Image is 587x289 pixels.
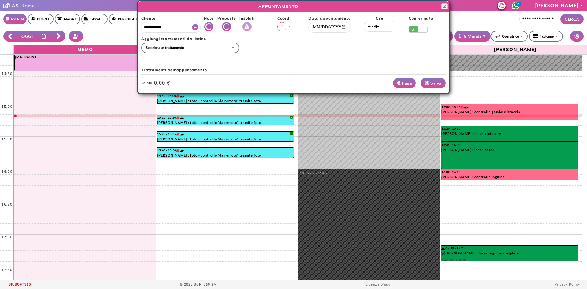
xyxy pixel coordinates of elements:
button: Crea nuovo contatto rapido [192,24,198,30]
div: [PERSON_NAME] : laser gluteo -w [441,131,578,138]
span: Data appuntamento [308,16,351,21]
span: Insoluti [239,16,255,21]
div: [PERSON_NAME] : controllo inguine [441,175,578,180]
span: SI [409,26,418,32]
button: Vedi Note [204,22,213,31]
input: Cerca cliente... [519,14,559,24]
div: 15:10 - 15:20 [157,115,293,120]
a: Cassa [81,14,108,24]
div: 15:00 [0,104,14,109]
span: Cliente [141,16,201,21]
div: [MA] PAUSA [15,55,151,60]
span: Note [204,16,214,21]
i: Il cliente ha degli insoluti [176,132,179,135]
span: Totale [141,80,152,86]
button: Close [441,3,448,9]
div: 17:00 [0,235,14,240]
div: 14:50 - 15:00 [157,94,293,98]
div: 15:30 [0,137,14,142]
i: Clicca per andare alla pagina di firma [3,3,9,8]
a: Agenda [3,14,27,24]
span: non ha i turni [441,256,578,262]
span: APPUNTAMENTO [142,3,414,10]
i: Il cliente ha degli insoluti [460,105,464,108]
span: Trattamenti dell'appuntamento [141,67,446,73]
div: 15:00 - 15:15 [441,105,578,109]
span: Confermato [409,16,433,21]
i: Il cliente ha degli insoluti [176,116,179,119]
div: [PERSON_NAME] : controllo gambe e braccia [441,109,578,116]
button: CERCA [560,14,584,24]
button: Paga [393,78,416,88]
span: Ora [364,16,396,21]
div: [PERSON_NAME] : laser inguine completo [441,251,578,261]
h4: 0,00 € [154,80,170,86]
div: 16:00 [0,169,14,174]
h3: [DATE] [87,31,411,39]
div: 16:30 [0,202,14,207]
div: [PERSON_NAME] : foto - controllo *da remoto* tramite foto [157,153,293,158]
button: ? [277,22,291,31]
a: Clicca per andare alla pagina di firmaLASERoma [3,2,35,8]
button: OGGI [17,31,37,42]
div: ? [277,22,286,31]
span: Memo [15,46,155,53]
a: Privacy Policy [555,283,580,287]
span: 26 [516,2,521,6]
span: Proposte [217,16,236,21]
a: Licenza D'uso [365,283,390,287]
div: 15:20 - 15:35 [441,126,578,131]
button: Salva [421,78,446,88]
a: [PERSON_NAME] [535,2,583,8]
div: 17:10 - 17:25 [441,246,578,250]
span: [PERSON_NAME] [445,46,585,53]
div: 17:30 [0,267,14,272]
div: 15:25 - 15:35 [157,132,293,136]
div: 14:30 [0,71,14,76]
img: PERCORSO [441,251,446,256]
div: [PERSON_NAME] : foto - controllo *da remoto* tramite foto [157,98,293,103]
div: [PERSON_NAME] : foto - controllo *da remoto* tramite foto [157,137,293,141]
button: Vedi Proposte [222,22,231,31]
span: Coord. [277,16,291,21]
button: Seleziona un trattamento [141,43,239,53]
div: [PERSON_NAME] : foto - controllo *da remoto* tramite foto [157,120,293,125]
div: 16:00 - 16:10 [441,170,578,174]
a: Clienti [28,14,54,24]
div: 15:35 - 16:00 [441,143,578,147]
a: Personale [109,14,141,24]
span: Aggiungi trattamenti da listino [141,36,239,42]
i: Il cliente ha degli insoluti [176,149,179,152]
a: Magaz. [55,14,80,24]
button: Crea nuovo contatto rapido [69,31,83,42]
i: Il cliente ha degli insoluti [176,94,179,97]
div: [PERSON_NAME] : laser cosce [441,147,578,154]
div: 15:40 - 15:50 [157,148,293,153]
div: 5 Minuti [459,33,481,39]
